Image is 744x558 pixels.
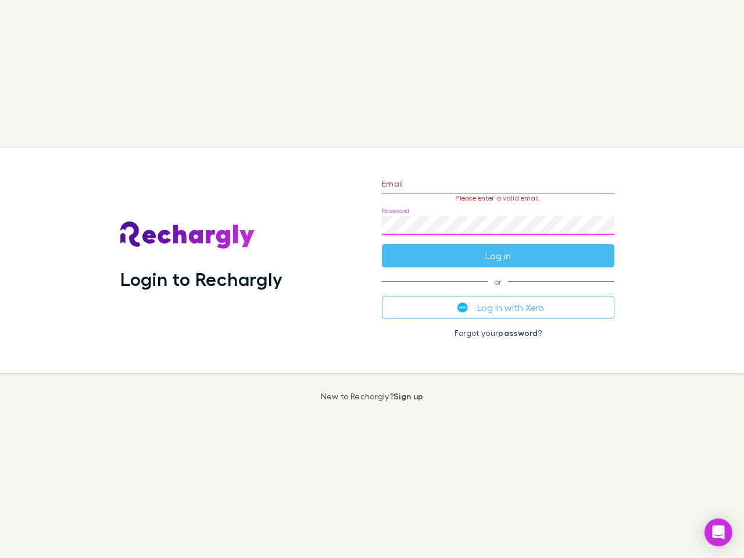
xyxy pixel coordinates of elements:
[382,244,614,267] button: Log in
[394,391,423,401] a: Sign up
[382,328,614,338] p: Forgot your ?
[120,221,255,249] img: Rechargly's Logo
[382,296,614,319] button: Log in with Xero
[382,206,409,215] label: Password
[704,518,732,546] div: Open Intercom Messenger
[120,268,282,290] h1: Login to Rechargly
[321,392,424,401] p: New to Rechargly?
[498,328,538,338] a: password
[382,194,614,202] p: Please enter a valid email.
[457,302,468,313] img: Xero's logo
